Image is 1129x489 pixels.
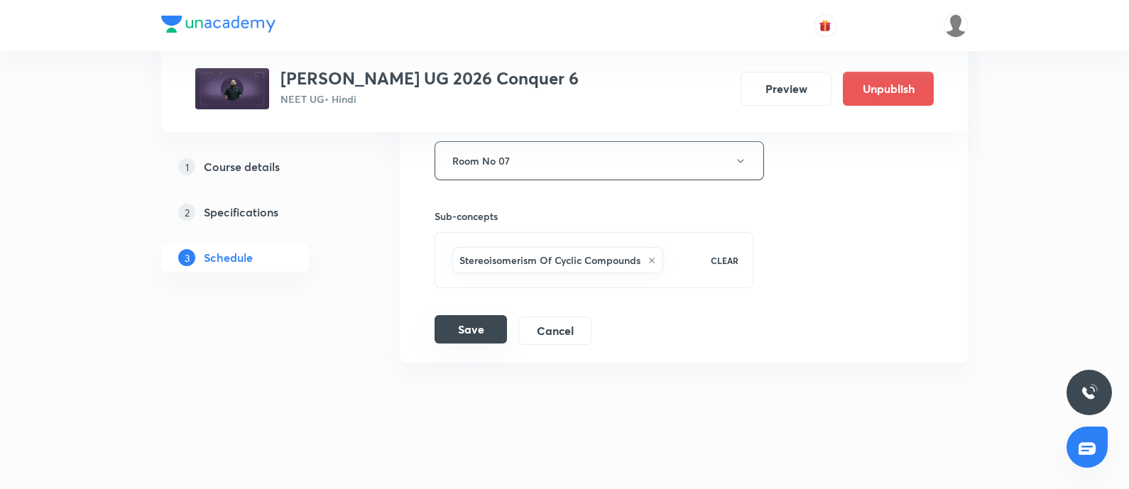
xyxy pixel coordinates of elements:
img: Gopal ram [944,13,968,38]
button: Unpublish [843,72,934,106]
a: 2Specifications [161,198,354,226]
a: Company Logo [161,16,276,36]
p: NEET UG • Hindi [280,92,579,106]
a: 1Course details [161,153,354,181]
h6: Sub-concepts [435,209,753,224]
p: 1 [178,158,195,175]
button: Preview [741,72,831,106]
img: Company Logo [161,16,276,33]
p: 3 [178,249,195,266]
img: avatar [819,19,831,32]
h5: Course details [204,158,280,175]
button: Save [435,315,507,344]
img: ttu [1081,384,1098,401]
button: Cancel [518,317,591,345]
button: Room No 07 [435,141,764,180]
h5: Specifications [204,204,278,221]
img: 56fc96f4ffbb43a1bbb4849b270494c9.jpg [195,68,269,109]
h6: Stereoisomerism Of Cyclic Compounds [459,253,640,268]
h5: Schedule [204,249,253,266]
p: CLEAR [711,254,738,267]
button: avatar [814,14,836,37]
h3: [PERSON_NAME] UG 2026 Conquer 6 [280,68,579,89]
p: 2 [178,204,195,221]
